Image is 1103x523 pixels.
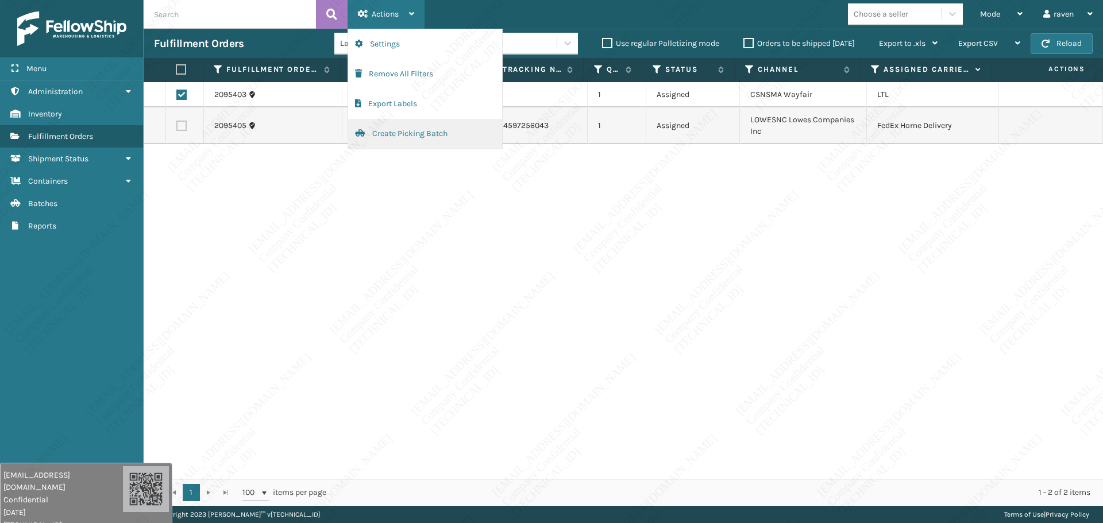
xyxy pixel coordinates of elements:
label: Fulfillment Order Id [226,64,318,75]
span: Actions [996,60,1092,79]
button: Create Picking Batch [348,119,502,149]
span: Export CSV [958,38,998,48]
div: Last 90 Days [340,37,429,49]
img: logo [17,11,126,46]
a: 2095405 [214,120,246,131]
a: 2095403 [214,89,246,100]
button: Export Labels [348,89,502,119]
span: Mode [980,9,1000,19]
label: Status [665,64,712,75]
td: SO2446412 [342,107,483,144]
label: Assigned Carrier Service [884,64,969,75]
p: Copyright 2023 [PERSON_NAME]™ v [TECHNICAL_ID] [157,506,320,523]
span: Administration [28,87,83,96]
td: CSNSMA Wayfair [740,82,867,107]
td: Assigned [646,82,740,107]
span: Batches [28,199,57,208]
span: [EMAIL_ADDRESS][DOMAIN_NAME] [3,469,123,493]
a: 884597256043 [493,121,549,130]
a: Terms of Use [1004,510,1044,518]
div: 1 - 2 of 2 items [342,487,1090,498]
span: 100 [242,487,260,498]
span: Menu [26,64,47,73]
td: Assigned [646,107,740,144]
td: 1 [588,107,646,144]
label: Use regular Palletizing mode [602,38,719,48]
div: | [1004,506,1089,523]
span: Inventory [28,109,62,119]
button: Remove All Filters [348,59,502,89]
td: LTL [867,82,999,107]
span: [DATE] [3,506,123,518]
span: Shipment Status [28,154,88,164]
span: Fulfillment Orders [28,131,93,141]
button: Reload [1031,33,1093,54]
span: Export to .xls [879,38,925,48]
span: Confidential [3,494,123,506]
div: Choose a seller [854,8,908,20]
a: 1 [183,484,200,501]
td: 1 [588,82,646,107]
td: SO2446414 [342,82,483,107]
label: Tracking Number [503,64,562,75]
span: Containers [28,176,68,186]
span: items per page [242,484,326,501]
label: Channel [758,64,838,75]
button: Settings [348,29,502,59]
td: LOWESNC Lowes Companies Inc [740,107,867,144]
td: FedEx Home Delivery [867,107,999,144]
span: Reports [28,221,56,231]
h3: Fulfillment Orders [154,37,244,51]
span: Actions [372,9,399,19]
label: Orders to be shipped [DATE] [743,38,855,48]
label: Quantity [607,64,620,75]
a: Privacy Policy [1046,510,1089,518]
